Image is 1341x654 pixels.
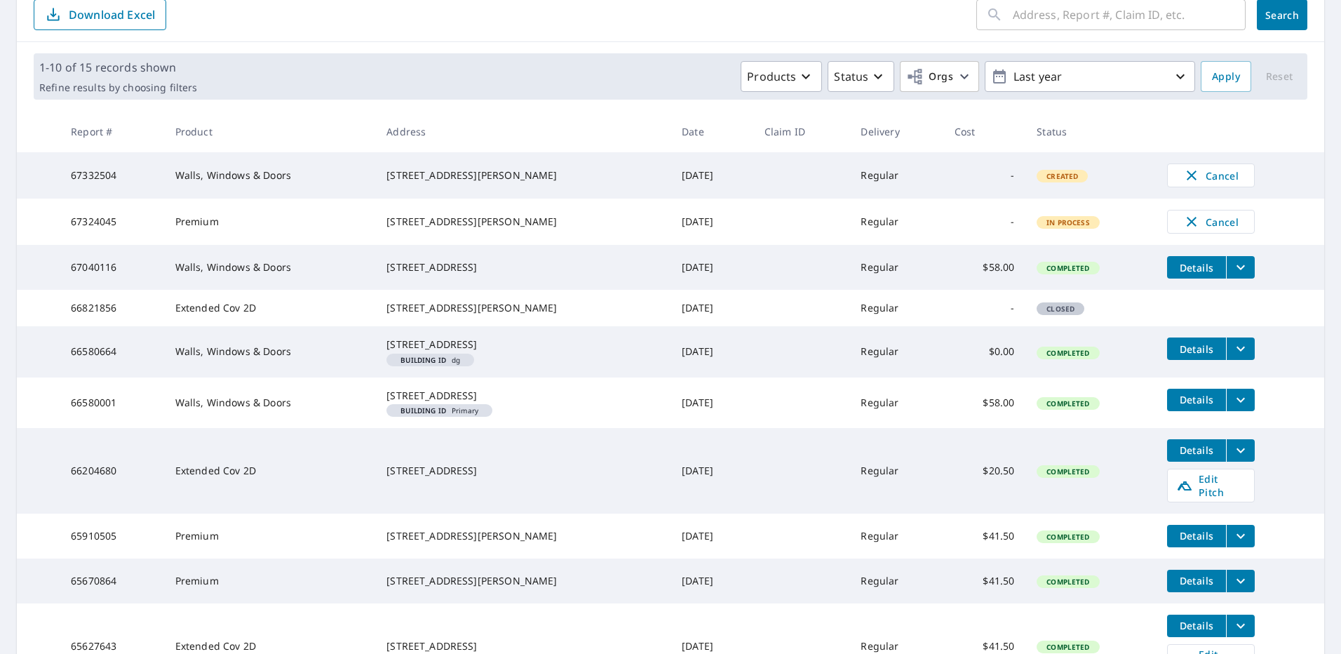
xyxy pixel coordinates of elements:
td: $20.50 [943,428,1026,514]
td: [DATE] [670,378,753,428]
span: Search [1268,8,1296,22]
td: [DATE] [670,245,753,290]
td: Regular [849,290,943,326]
td: $58.00 [943,378,1026,428]
td: 66204680 [60,428,164,514]
span: Details [1175,342,1218,356]
div: [STREET_ADDRESS][PERSON_NAME] [386,301,659,315]
td: Walls, Windows & Doors [164,378,376,428]
td: Premium [164,199,376,245]
p: Products [747,68,796,85]
td: Regular [849,245,943,290]
button: Cancel [1167,210,1255,234]
td: 65670864 [60,559,164,603]
td: Regular [849,428,943,514]
span: Details [1175,393,1218,406]
span: Created [1038,171,1086,181]
button: filesDropdownBtn-66580001 [1226,389,1255,411]
button: detailsBtn-65910505 [1167,525,1226,547]
th: Claim ID [753,111,850,152]
button: Apply [1201,61,1251,92]
span: Primary [392,407,487,414]
td: [DATE] [670,514,753,559]
button: filesDropdownBtn-66580664 [1226,338,1255,360]
td: [DATE] [670,428,753,514]
button: Orgs [900,61,979,92]
button: detailsBtn-67040116 [1167,256,1226,279]
div: [STREET_ADDRESS][PERSON_NAME] [386,574,659,588]
div: [STREET_ADDRESS] [386,389,659,403]
td: [DATE] [670,326,753,377]
p: Status [834,68,868,85]
th: Cost [943,111,1026,152]
td: Regular [849,152,943,199]
span: Completed [1038,399,1098,408]
p: Download Excel [69,7,155,22]
p: 1-10 of 15 records shown [39,59,197,76]
em: Building ID [400,356,446,363]
span: dg [392,356,469,363]
td: - [943,152,1026,199]
td: 66580001 [60,378,164,428]
td: $58.00 [943,245,1026,290]
td: Regular [849,514,943,559]
th: Address [375,111,670,152]
td: Premium [164,514,376,559]
th: Delivery [849,111,943,152]
td: [DATE] [670,199,753,245]
span: Details [1175,261,1218,274]
span: Apply [1212,68,1240,86]
span: In Process [1038,218,1098,227]
td: [DATE] [670,290,753,326]
span: Completed [1038,642,1098,652]
span: Completed [1038,348,1098,358]
button: Cancel [1167,163,1255,187]
span: Completed [1038,263,1098,273]
th: Report # [60,111,164,152]
div: [STREET_ADDRESS] [386,338,659,352]
button: filesDropdownBtn-66204680 [1226,439,1255,462]
td: Regular [849,559,943,603]
span: Completed [1038,532,1098,542]
div: [STREET_ADDRESS] [386,464,659,478]
td: - [943,199,1026,245]
td: Walls, Windows & Doors [164,326,376,377]
button: detailsBtn-66204680 [1167,439,1226,462]
span: Details [1175,443,1218,457]
div: [STREET_ADDRESS] [386,260,659,274]
td: [DATE] [670,152,753,199]
td: [DATE] [670,559,753,603]
span: Details [1175,529,1218,542]
button: detailsBtn-65670864 [1167,570,1226,592]
td: $41.50 [943,559,1026,603]
td: Regular [849,378,943,428]
span: Cancel [1182,213,1240,230]
td: $41.50 [943,514,1026,559]
span: Completed [1038,467,1098,476]
div: [STREET_ADDRESS] [386,639,659,653]
td: - [943,290,1026,326]
button: detailsBtn-66580664 [1167,338,1226,360]
div: [STREET_ADDRESS][PERSON_NAME] [386,168,659,182]
button: Products [741,61,822,92]
button: detailsBtn-66580001 [1167,389,1226,411]
th: Status [1025,111,1156,152]
td: Walls, Windows & Doors [164,152,376,199]
span: Details [1175,619,1218,632]
td: 66580664 [60,326,164,377]
button: Status [828,61,894,92]
button: filesDropdownBtn-65910505 [1226,525,1255,547]
div: [STREET_ADDRESS][PERSON_NAME] [386,529,659,543]
div: [STREET_ADDRESS][PERSON_NAME] [386,215,659,229]
span: Edit Pitch [1176,472,1246,499]
td: Regular [849,326,943,377]
td: Regular [849,199,943,245]
em: Building ID [400,407,446,414]
button: filesDropdownBtn-65670864 [1226,570,1255,592]
td: 67040116 [60,245,164,290]
a: Edit Pitch [1167,469,1255,502]
td: 67324045 [60,199,164,245]
td: Extended Cov 2D [164,290,376,326]
th: Date [670,111,753,152]
button: detailsBtn-65627643 [1167,615,1226,637]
